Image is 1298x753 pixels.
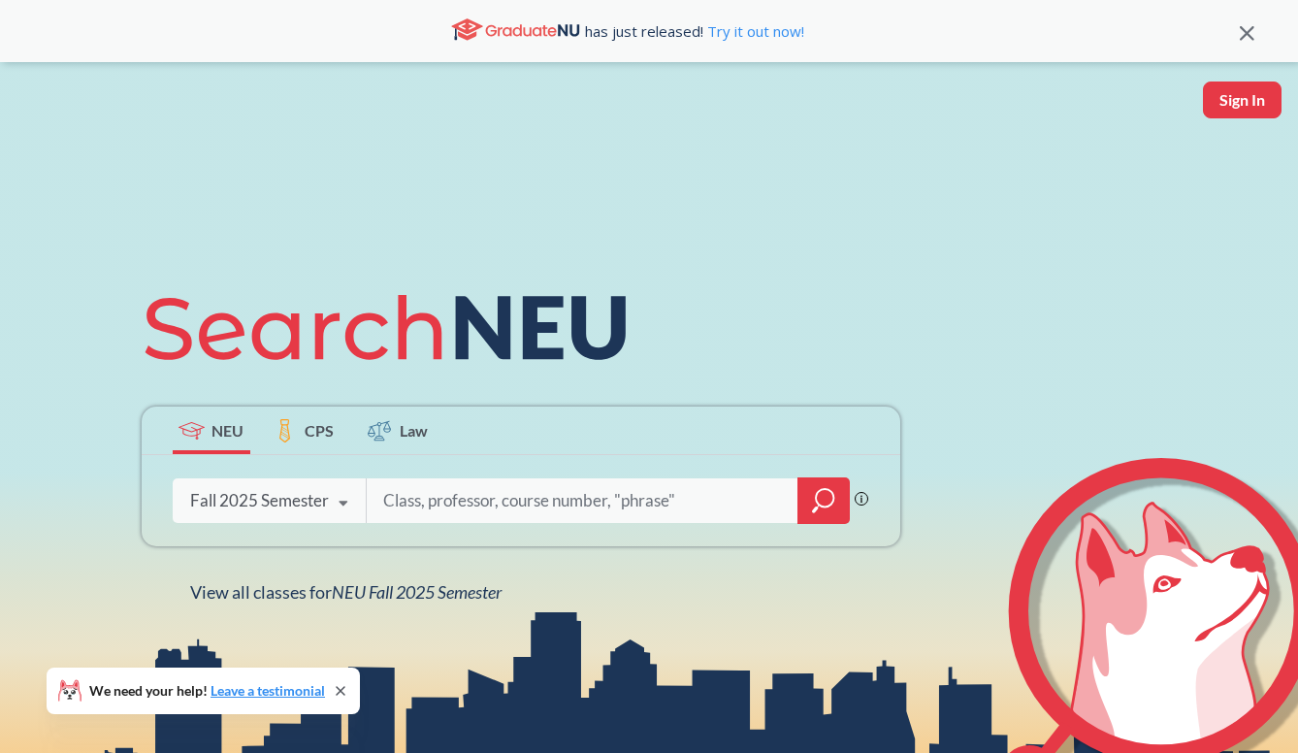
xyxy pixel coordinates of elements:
span: View all classes for [190,581,502,603]
span: NEU [211,419,243,442]
svg: magnifying glass [812,487,835,514]
span: Law [400,419,428,442]
input: Class, professor, course number, "phrase" [381,480,785,521]
span: CPS [305,419,334,442]
img: sandbox logo [19,82,65,141]
span: has just released! [585,20,804,42]
span: We need your help! [89,684,325,698]
button: Sign In [1203,82,1282,118]
a: Leave a testimonial [211,682,325,699]
a: sandbox logo [19,82,65,147]
a: Try it out now! [703,21,804,41]
div: magnifying glass [797,477,850,524]
div: Fall 2025 Semester [190,490,329,511]
span: NEU Fall 2025 Semester [332,581,502,603]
